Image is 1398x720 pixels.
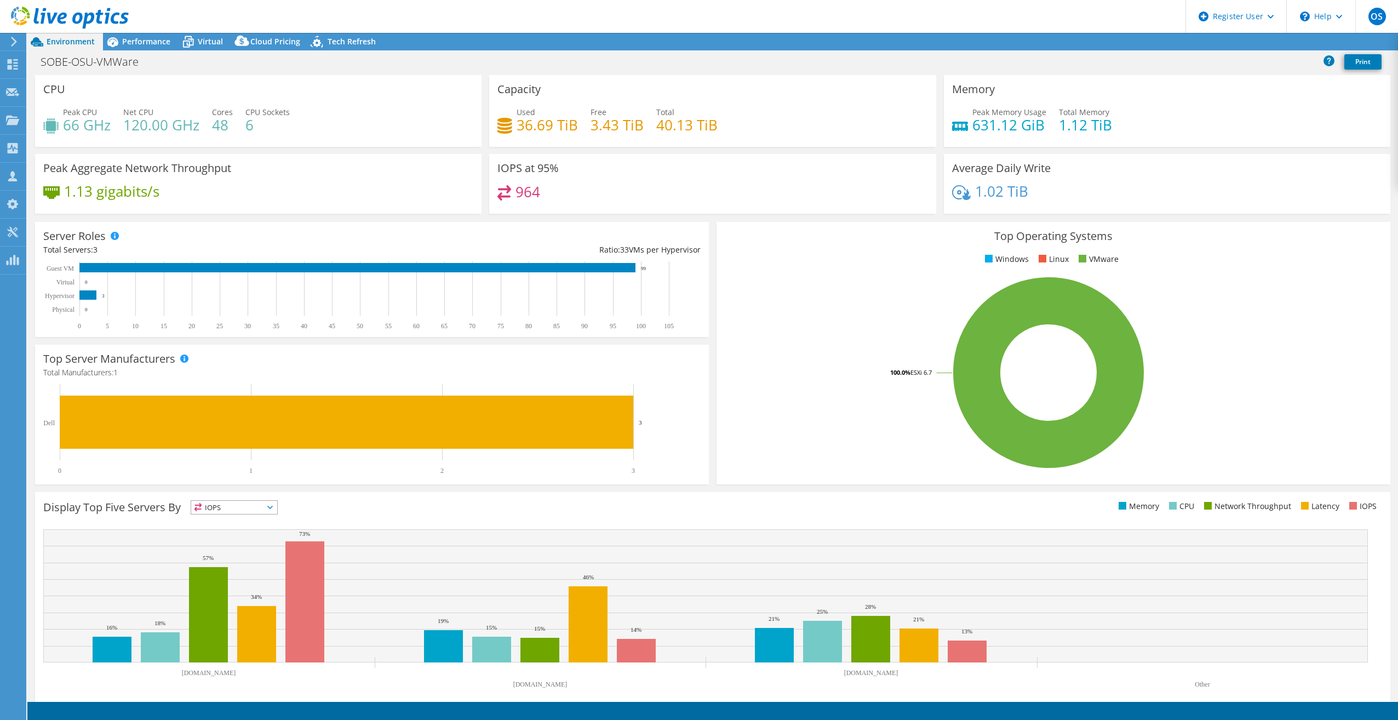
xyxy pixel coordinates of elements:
text: 75 [497,322,504,330]
h3: Capacity [497,83,541,95]
text: 105 [664,322,674,330]
text: 13% [961,628,972,635]
svg: \n [1300,12,1310,21]
h4: 964 [515,186,540,198]
text: 60 [413,322,420,330]
text: 0 [78,322,81,330]
h4: Total Manufacturers: [43,367,701,379]
h3: Top Operating Systems [725,230,1382,242]
li: Network Throughput [1201,500,1291,512]
text: 50 [357,322,363,330]
text: 21% [769,615,780,622]
text: 90 [581,322,588,330]
text: 3 [632,467,635,475]
span: 33 [620,244,629,255]
text: [DOMAIN_NAME] [513,681,568,688]
h4: 48 [212,119,233,131]
span: CPU Sockets [245,107,290,117]
span: Performance [122,36,170,47]
span: Peak CPU [63,107,97,117]
text: 25 [216,322,223,330]
text: 100 [636,322,646,330]
text: 40 [301,322,307,330]
span: Free [591,107,606,117]
h3: Top Server Manufacturers [43,353,175,365]
li: Windows [982,253,1029,265]
h4: 3.43 TiB [591,119,644,131]
h4: 66 GHz [63,119,111,131]
text: 15% [486,624,497,631]
h4: 36.69 TiB [517,119,578,131]
span: Total [656,107,674,117]
h4: 6 [245,119,290,131]
text: 10 [132,322,139,330]
text: 85 [553,322,560,330]
span: Virtual [198,36,223,47]
span: OS [1368,8,1386,25]
text: 15 [161,322,167,330]
h4: 1.02 TiB [975,185,1028,197]
text: 18% [154,620,165,626]
text: Hypervisor [45,292,75,300]
text: Dell [43,419,55,427]
li: IOPS [1347,500,1377,512]
span: Tech Refresh [328,36,376,47]
h4: 631.12 GiB [972,119,1046,131]
text: 65 [441,322,448,330]
h3: CPU [43,83,65,95]
text: 0 [58,467,61,475]
text: 45 [329,322,335,330]
tspan: 100.0% [890,368,910,376]
text: 73% [299,530,310,537]
li: Latency [1298,500,1339,512]
li: CPU [1166,500,1194,512]
text: Other [1195,681,1210,688]
text: 2 [440,467,444,475]
tspan: ESXi 6.7 [910,368,932,376]
span: Used [517,107,535,117]
h4: 120.00 GHz [123,119,199,131]
text: 95 [610,322,616,330]
text: 21% [913,616,924,622]
span: Environment [47,36,95,47]
span: 3 [93,244,98,255]
text: 55 [385,322,392,330]
text: 46% [583,574,594,580]
h1: SOBE-OSU-VMWare [36,56,156,68]
span: Cores [212,107,233,117]
span: Net CPU [123,107,153,117]
text: 3 [102,293,105,299]
span: Total Memory [1059,107,1109,117]
span: IOPS [191,501,277,514]
h3: Average Daily Write [952,162,1051,174]
text: 34% [251,593,262,600]
text: Virtual [56,278,75,286]
text: 25% [817,608,828,615]
text: 19% [438,618,449,624]
h3: Peak Aggregate Network Throughput [43,162,231,174]
text: Guest VM [47,265,74,272]
text: Physical [52,306,75,313]
div: Total Servers: [43,244,372,256]
a: Print [1344,54,1382,70]
text: 57% [203,555,214,561]
text: 70 [469,322,475,330]
text: 30 [244,322,251,330]
h3: Server Roles [43,230,106,242]
span: Cloud Pricing [250,36,300,47]
h4: 40.13 TiB [656,119,718,131]
li: VMware [1076,253,1119,265]
text: 0 [85,279,88,285]
h4: 1.12 TiB [1059,119,1112,131]
text: 80 [525,322,532,330]
text: 14% [631,626,641,633]
text: 20 [188,322,195,330]
text: 3 [639,419,642,426]
text: 0 [85,307,88,312]
text: 99 [641,266,646,271]
text: 35 [273,322,279,330]
h4: 1.13 gigabits/s [64,185,159,197]
text: 15% [534,625,545,632]
li: Memory [1116,500,1159,512]
li: Linux [1036,253,1069,265]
